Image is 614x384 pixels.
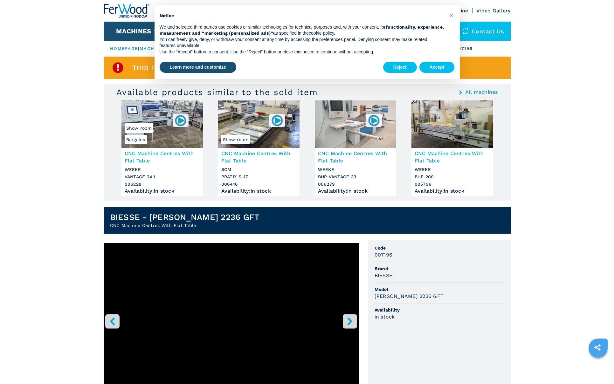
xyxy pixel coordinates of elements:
span: × [449,11,453,19]
span: This item is already sold [132,64,233,72]
h3: BIESSE [375,272,393,279]
h3: CNC Machine Centres With Flat Table [318,150,393,164]
h3: WEEKE VANTAGE 24 L 006228 [125,166,200,188]
span: Model [375,286,504,292]
a: sharethis [590,339,605,355]
h1: BIESSE - [PERSON_NAME] 2236 GFT [110,212,260,222]
span: | [138,46,139,51]
h3: 007196 [375,251,393,258]
a: CNC Machine Centres With Flat Table WEEKE BHP 200CNC Machine Centres With Flat TableWEEKEBHP 2000... [411,100,493,196]
img: CNC Machine Centres With Flat Table WEEKE BHP 200 [411,100,493,148]
h3: SCM PRATIX S-17 006416 [221,166,296,188]
a: Video Gallery [476,8,510,14]
a: machines [140,46,167,51]
h3: CNC Machine Centres With Flat Table [221,150,296,164]
span: Bargains [125,135,147,144]
div: Availability : in stock [221,189,296,193]
h3: Available products similar to the sold item [116,87,318,97]
span: Show room [221,135,250,144]
img: 006416 [271,114,283,127]
img: CNC Machine Centres With Flat Table WEEKE BHP VANTAGE 33 [315,100,396,148]
button: left-button [105,314,120,328]
h3: CNC Machine Centres With Flat Table [125,150,200,164]
a: CNC Machine Centres With Flat Table WEEKE BHP VANTAGE 33006279CNC Machine Centres With Flat Table... [315,100,396,196]
h3: WEEKE BHP VANTAGE 33 006279 [318,166,393,188]
button: Reject [383,62,417,73]
button: Accept [419,62,455,73]
strong: functionality, experience, measurement and “marketing (personalized ads)” [160,24,444,36]
div: Contact us [456,22,511,41]
span: Availability [375,307,504,313]
button: Learn more and customize [160,62,236,73]
p: We and selected third parties use cookies or similar technologies for technical purposes and, wit... [160,24,445,37]
a: cookie policy [309,31,334,36]
img: Ferwood [104,4,149,18]
button: Machines [116,27,151,35]
div: Availability : in stock [415,189,490,193]
button: Close this notice [446,10,457,20]
p: You can freely give, deny, or withdraw your consent at any time by accessing the preferences pane... [160,37,445,49]
h2: CNC Machine Centres With Flat Table [110,222,260,229]
h3: WEEKE BHP 200 005796 [415,166,490,188]
h3: in stock [375,313,395,320]
h2: Notice [160,13,445,19]
img: CNC Machine Centres With Flat Table SCM PRATIX S-17 [218,100,300,148]
p: Use the “Accept” button to consent. Use the “Reject” button or close this notice to continue with... [160,49,445,55]
img: 006279 [368,114,380,127]
a: CNC Machine Centres With Flat Table SCM PRATIX S-17Show room006416CNC Machine Centres With Flat T... [218,100,300,196]
h3: [PERSON_NAME] 2236 GFT [375,292,444,300]
a: HOMEPAGE [110,46,138,51]
span: Show room [125,123,153,133]
a: CNC Machine Centres With Flat Table WEEKE VANTAGE 24 LBargainsShow room006228CNC Machine Centres ... [121,100,203,196]
img: Contact us [462,28,469,34]
img: 006228 [174,114,187,127]
span: Brand [375,265,504,272]
img: CNC Machine Centres With Flat Table WEEKE VANTAGE 24 L [121,100,203,148]
div: Availability : in stock [318,189,393,193]
div: Availability : in stock [125,189,200,193]
img: SoldProduct [112,61,124,74]
button: right-button [343,314,357,328]
a: All machines [465,90,498,95]
span: Code [375,245,504,251]
h3: CNC Machine Centres With Flat Table [415,150,490,164]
